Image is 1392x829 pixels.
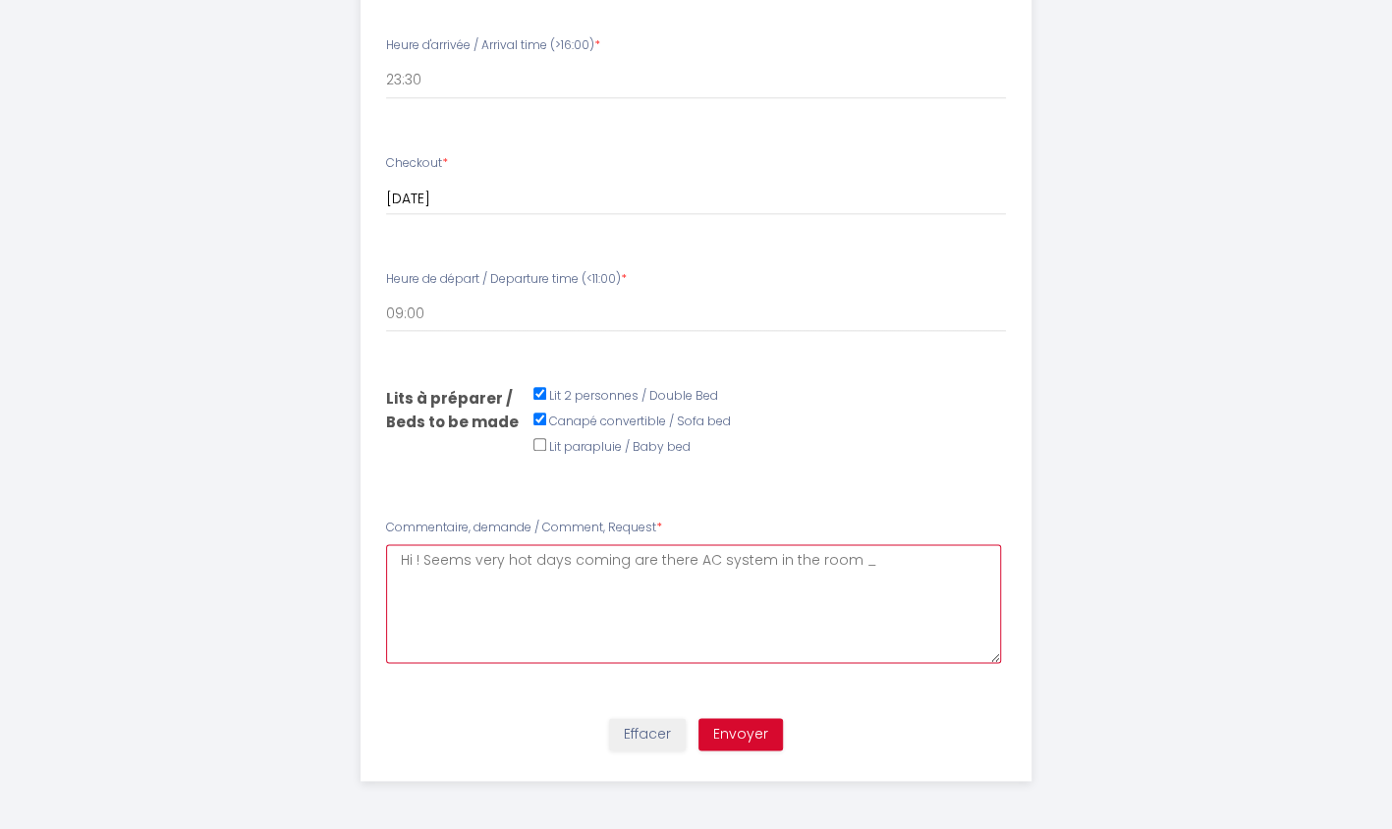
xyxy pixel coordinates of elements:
button: Effacer [609,718,686,751]
button: Envoyer [698,718,783,751]
label: Lit 2 personnes / Double Bed [549,387,718,406]
label: Lit parapluie / Baby bed [549,438,691,457]
label: Commentaire, demande / Comment, Request [386,519,662,537]
label: Canapé convertible / Sofa bed [549,413,731,431]
label: Checkout [386,154,448,173]
label: Heure d'arrivée / Arrival time (>16:00) [386,36,600,55]
label: Lits à préparer / Beds to be made [386,387,533,433]
label: Heure de départ / Departure time (<11:00) [386,270,627,289]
